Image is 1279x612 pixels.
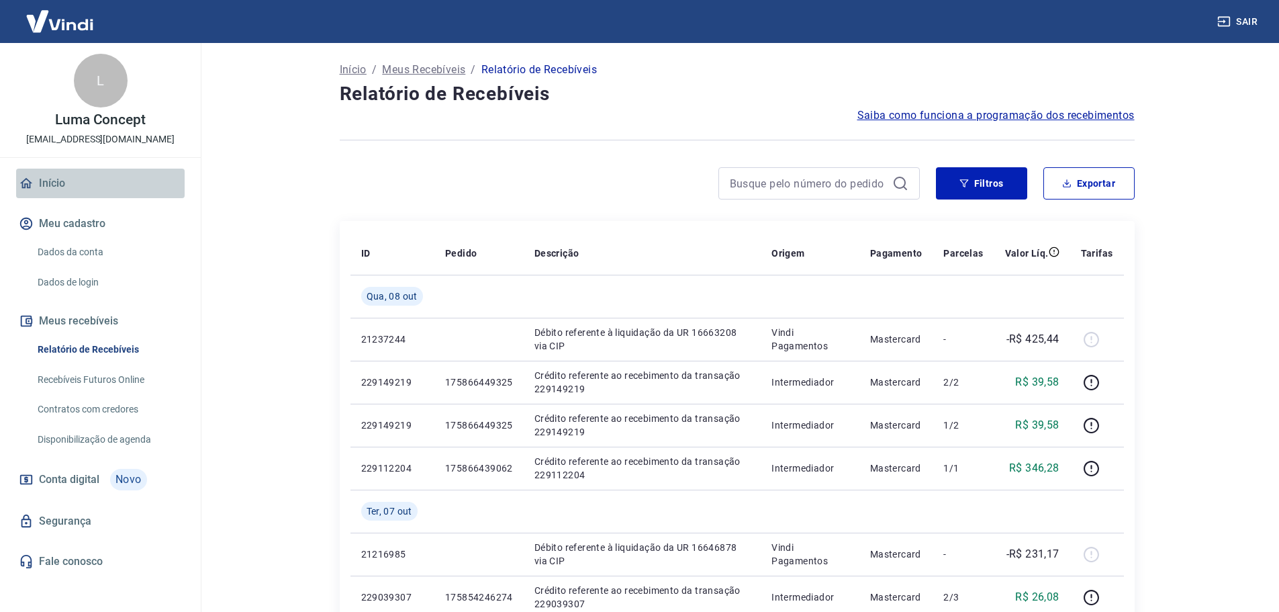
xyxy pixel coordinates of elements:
[1005,247,1049,260] p: Valor Líq.
[445,247,477,260] p: Pedido
[32,269,185,296] a: Dados de login
[870,376,922,389] p: Mastercard
[445,419,513,432] p: 175866449325
[1009,460,1059,476] p: R$ 346,28
[372,62,377,78] p: /
[445,376,513,389] p: 175866449325
[771,419,849,432] p: Intermediador
[55,113,146,127] p: Luma Concept
[361,462,424,475] p: 229112204
[870,548,922,561] p: Mastercard
[32,396,185,423] a: Contratos com credores
[943,548,983,561] p: -
[1081,247,1113,260] p: Tarifas
[771,462,849,475] p: Intermediador
[534,369,751,396] p: Crédito referente ao recebimento da transação 229149219
[16,507,185,536] a: Segurança
[361,333,424,346] p: 21237244
[32,366,185,394] a: Recebíveis Futuros Online
[1006,546,1059,562] p: -R$ 231,17
[481,62,597,78] p: Relatório de Recebíveis
[39,470,99,489] span: Conta digital
[534,584,751,611] p: Crédito referente ao recebimento da transação 229039307
[32,426,185,453] a: Disponibilização de agenda
[361,591,424,604] p: 229039307
[534,541,751,568] p: Débito referente à liquidação da UR 16646878 via CIP
[870,591,922,604] p: Mastercard
[361,376,424,389] p: 229149219
[1215,9,1263,34] button: Sair
[382,62,465,78] a: Meus Recebíveis
[1043,167,1135,200] button: Exportar
[471,62,475,78] p: /
[16,209,185,238] button: Meu cadastro
[340,81,1135,107] h4: Relatório de Recebíveis
[943,247,983,260] p: Parcelas
[943,376,983,389] p: 2/2
[943,462,983,475] p: 1/1
[771,376,849,389] p: Intermediador
[367,290,418,303] span: Qua, 08 out
[32,336,185,363] a: Relatório de Recebíveis
[534,412,751,439] p: Crédito referente ao recebimento da transação 229149219
[16,1,103,42] img: Vindi
[870,462,922,475] p: Mastercard
[16,547,185,576] a: Fale conosco
[32,238,185,266] a: Dados da conta
[870,247,922,260] p: Pagamento
[857,107,1135,124] a: Saiba como funciona a programação dos recebimentos
[16,464,185,496] a: Conta digitalNovo
[16,169,185,198] a: Início
[361,419,424,432] p: 229149219
[936,167,1027,200] button: Filtros
[445,591,513,604] p: 175854246274
[943,591,983,604] p: 2/3
[1015,417,1059,433] p: R$ 39,58
[943,333,983,346] p: -
[340,62,367,78] a: Início
[1015,374,1059,390] p: R$ 39,58
[730,173,887,193] input: Busque pelo número do pedido
[110,469,147,490] span: Novo
[771,247,804,260] p: Origem
[74,54,128,107] div: L
[16,306,185,336] button: Meus recebíveis
[870,419,922,432] p: Mastercard
[771,326,849,353] p: Vindi Pagamentos
[361,247,371,260] p: ID
[26,132,175,146] p: [EMAIL_ADDRESS][DOMAIN_NAME]
[870,333,922,346] p: Mastercard
[361,548,424,561] p: 21216985
[534,247,579,260] p: Descrição
[771,591,849,604] p: Intermediador
[367,505,412,518] span: Ter, 07 out
[1006,331,1059,347] p: -R$ 425,44
[1015,589,1059,605] p: R$ 26,08
[534,455,751,482] p: Crédito referente ao recebimento da transação 229112204
[445,462,513,475] p: 175866439062
[771,541,849,568] p: Vindi Pagamentos
[534,326,751,353] p: Débito referente à liquidação da UR 16663208 via CIP
[943,419,983,432] p: 1/2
